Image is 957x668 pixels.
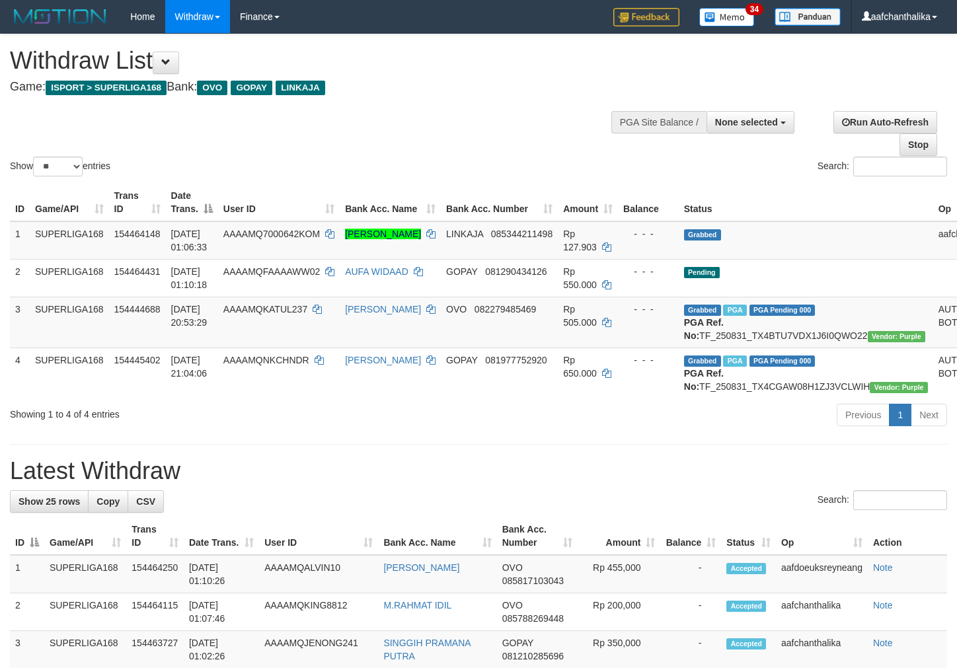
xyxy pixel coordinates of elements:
label: Show entries [10,157,110,176]
td: Rp 200,000 [578,593,660,631]
span: 154444688 [114,304,161,315]
a: [PERSON_NAME] [345,355,421,365]
span: CSV [136,496,155,507]
th: Game/API: activate to sort column ascending [30,184,109,221]
a: M.RAHMAT IDIL [383,600,451,611]
span: AAAAMQ7000642KOM [223,229,320,239]
th: Amount: activate to sort column ascending [578,517,660,555]
span: AAAAMQNKCHNDR [223,355,309,365]
a: [PERSON_NAME] [383,562,459,573]
span: Rp 127.903 [563,229,597,252]
span: Accepted [726,638,766,649]
a: 1 [889,404,911,426]
td: SUPERLIGA168 [30,348,109,398]
input: Search: [853,490,947,510]
span: Grabbed [684,229,721,241]
span: Rp 650.000 [563,355,597,379]
span: 154445402 [114,355,161,365]
b: PGA Ref. No: [684,317,724,341]
img: panduan.png [775,8,841,26]
a: Note [873,562,893,573]
th: Bank Acc. Number: activate to sort column ascending [441,184,558,221]
a: Previous [837,404,890,426]
td: 2 [10,593,44,631]
span: 154464148 [114,229,161,239]
span: Rp 505.000 [563,304,597,328]
span: [DATE] 01:06:33 [171,229,208,252]
span: GOPAY [231,81,272,95]
td: 1 [10,221,30,260]
button: None selected [707,111,794,133]
a: AUFA WIDAAD [345,266,408,277]
span: PGA Pending [749,305,816,316]
span: OVO [502,562,523,573]
a: Stop [900,133,937,156]
span: [DATE] 21:04:06 [171,355,208,379]
span: Marked by aafchhiseyha [723,355,746,367]
td: - [660,593,721,631]
th: ID [10,184,30,221]
td: Rp 455,000 [578,555,660,593]
span: Vendor URL: https://trx4.1velocity.biz [870,382,927,393]
a: Note [873,638,893,648]
th: Action [868,517,947,555]
a: Note [873,600,893,611]
th: ID: activate to sort column descending [10,517,44,555]
td: [DATE] 01:07:46 [184,593,259,631]
span: Copy [96,496,120,507]
td: SUPERLIGA168 [30,221,109,260]
th: Date Trans.: activate to sort column descending [166,184,218,221]
span: Show 25 rows [19,496,80,507]
a: Next [911,404,947,426]
span: [DATE] 20:53:29 [171,304,208,328]
th: User ID: activate to sort column ascending [218,184,340,221]
span: LINKAJA [446,229,483,239]
span: GOPAY [446,266,477,277]
td: 3 [10,297,30,348]
div: Showing 1 to 4 of 4 entries [10,402,389,421]
img: MOTION_logo.png [10,7,110,26]
input: Search: [853,157,947,176]
th: Trans ID: activate to sort column ascending [126,517,184,555]
span: ISPORT > SUPERLIGA168 [46,81,167,95]
span: 154464431 [114,266,161,277]
select: Showentries [33,157,83,176]
a: SINGGIH PRAMANA PUTRA [383,638,470,661]
div: - - - [623,353,673,367]
h1: Latest Withdraw [10,458,947,484]
span: Marked by aafsoycanthlai [723,305,746,316]
a: [PERSON_NAME] [345,229,421,239]
th: Bank Acc. Name: activate to sort column ascending [378,517,496,555]
td: 154464115 [126,593,184,631]
span: Accepted [726,563,766,574]
div: - - - [623,303,673,316]
div: PGA Site Balance / [611,111,707,133]
div: - - - [623,265,673,278]
td: - [660,555,721,593]
span: Copy 085788269448 to clipboard [502,613,564,624]
td: SUPERLIGA168 [44,555,126,593]
span: OVO [197,81,227,95]
b: PGA Ref. No: [684,368,724,392]
td: 1 [10,555,44,593]
th: Balance [618,184,679,221]
div: - - - [623,227,673,241]
a: [PERSON_NAME] [345,304,421,315]
span: Copy 081290434126 to clipboard [485,266,547,277]
th: User ID: activate to sort column ascending [259,517,378,555]
span: GOPAY [502,638,533,648]
td: aafchanthalika [776,593,868,631]
a: Show 25 rows [10,490,89,513]
span: 34 [746,3,763,15]
a: Copy [88,490,128,513]
span: Pending [684,267,720,278]
td: AAAAMQALVIN10 [259,555,378,593]
td: 4 [10,348,30,398]
span: Copy 081210285696 to clipboard [502,651,564,661]
th: Balance: activate to sort column ascending [660,517,721,555]
th: Op: activate to sort column ascending [776,517,868,555]
td: TF_250831_TX4CGAW08H1ZJ3VCLWIH [679,348,933,398]
span: Copy 085344211498 to clipboard [491,229,553,239]
span: Copy 085817103043 to clipboard [502,575,564,586]
span: Rp 550.000 [563,266,597,290]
